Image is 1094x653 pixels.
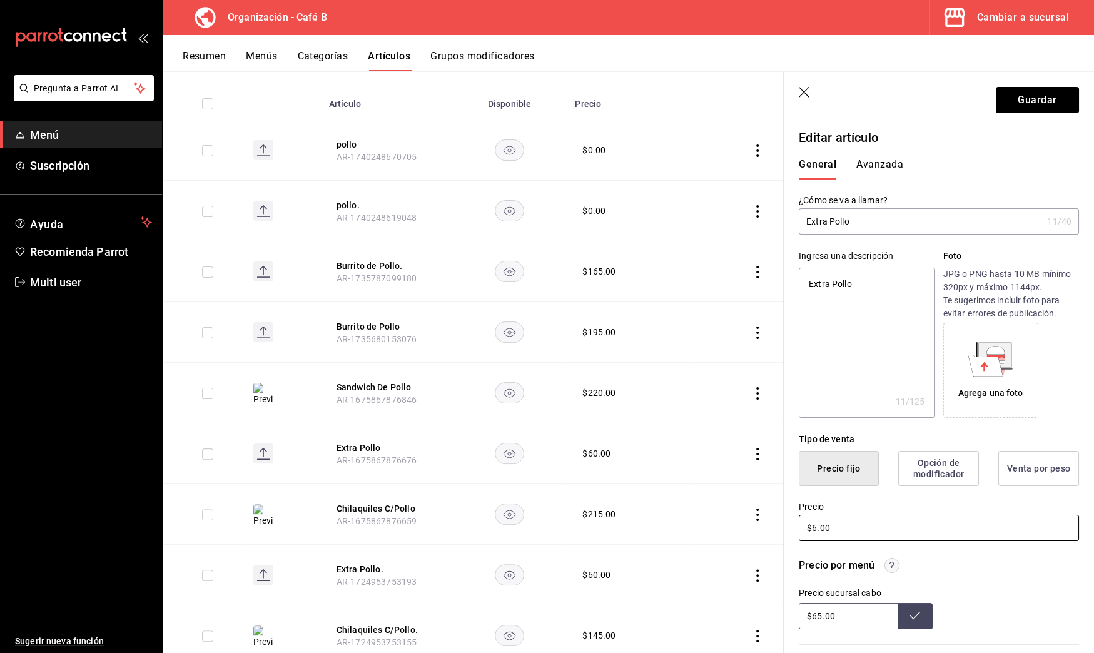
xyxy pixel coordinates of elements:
[337,260,437,272] button: edit-product-location
[495,625,524,646] button: availability-product
[452,80,567,120] th: Disponible
[183,50,226,71] button: Resumen
[582,326,615,338] div: $ 195.00
[943,250,1079,263] p: Foto
[337,213,417,223] span: AR-1740248619048
[799,128,1079,147] p: Editar artículo
[253,625,273,648] img: Preview
[799,588,933,598] div: Precio sucursal cabo
[799,250,934,263] div: Ingresa una descripción
[977,9,1069,26] div: Cambiar a sucursal
[30,215,136,230] span: Ayuda
[582,569,610,581] div: $ 60.00
[799,451,879,486] button: Precio fijo
[495,382,524,403] button: availability-product
[337,320,437,333] button: edit-product-location
[337,138,437,151] button: edit-product-location
[30,243,152,260] span: Recomienda Parrot
[322,80,452,120] th: Artículo
[751,144,764,157] button: actions
[337,563,437,575] button: edit-product-location
[30,157,152,174] span: Suscripción
[34,82,134,95] span: Pregunta a Parrot AI
[799,158,1064,180] div: navigation tabs
[337,624,437,636] button: edit-product-location
[943,268,1079,320] p: JPG o PNG hasta 10 MB mínimo 320px y máximo 1144px. Te sugerimos incluir foto para evitar errores...
[799,515,1079,541] input: $0.00
[368,50,410,71] button: Artículos
[751,509,764,521] button: actions
[751,205,764,218] button: actions
[337,334,417,344] span: AR-1735680153076
[799,502,1079,511] label: Precio
[946,326,1035,415] div: Agrega una foto
[337,577,417,587] span: AR-1724953753193
[337,502,437,515] button: edit-product-location
[582,144,605,156] div: $ 0.00
[751,569,764,582] button: actions
[337,199,437,211] button: edit-product-location
[998,451,1079,486] button: Venta por peso
[582,265,615,278] div: $ 165.00
[337,152,417,162] span: AR-1740248670705
[751,630,764,642] button: actions
[14,75,154,101] button: Pregunta a Parrot AI
[9,91,154,104] a: Pregunta a Parrot AI
[799,558,874,573] div: Precio por menú
[799,603,898,629] input: Sin ajuste
[958,387,1023,400] div: Agrega una foto
[15,635,152,648] span: Sugerir nueva función
[246,50,277,71] button: Menús
[495,261,524,282] button: availability-product
[183,50,1094,71] div: navigation tabs
[751,448,764,460] button: actions
[751,326,764,339] button: actions
[799,196,1079,205] label: ¿Cómo se va a llamar?
[337,442,437,454] button: edit-product-location
[337,381,437,393] button: edit-product-location
[495,139,524,161] button: availability-product
[337,395,417,405] span: AR-1675867876846
[582,508,615,520] div: $ 215.00
[430,50,534,71] button: Grupos modificadores
[138,33,148,43] button: open_drawer_menu
[751,266,764,278] button: actions
[582,629,615,642] div: $ 145.00
[298,50,348,71] button: Categorías
[1047,215,1071,228] div: 11 /40
[898,451,979,486] button: Opción de modificador
[337,455,417,465] span: AR-1675867876676
[582,205,605,217] div: $ 0.00
[495,564,524,585] button: availability-product
[751,387,764,400] button: actions
[495,200,524,221] button: availability-product
[582,387,615,399] div: $ 220.00
[856,158,903,180] button: Avanzada
[495,321,524,343] button: availability-product
[996,87,1079,113] button: Guardar
[337,273,417,283] span: AR-1735787099180
[495,443,524,464] button: availability-product
[30,126,152,143] span: Menú
[218,10,327,25] h3: Organización - Café B
[337,637,417,647] span: AR-1724953753155
[582,447,610,460] div: $ 60.00
[799,433,1079,446] div: Tipo de venta
[30,274,152,291] span: Multi user
[896,395,925,408] div: 11 /125
[567,80,691,120] th: Precio
[799,158,836,180] button: General
[253,383,273,405] img: Preview
[253,504,273,527] img: Preview
[337,516,417,526] span: AR-1675867876659
[495,504,524,525] button: availability-product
